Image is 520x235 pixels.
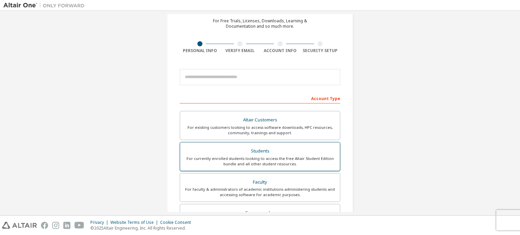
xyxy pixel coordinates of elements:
div: Everyone else [184,208,336,218]
div: For Free Trials, Licenses, Downloads, Learning & Documentation and so much more. [213,18,307,29]
div: For existing customers looking to access software downloads, HPC resources, community, trainings ... [184,125,336,136]
div: Privacy [90,220,110,225]
div: Altair Customers [184,115,336,125]
div: Personal Info [180,48,220,53]
p: © 2025 Altair Engineering, Inc. All Rights Reserved. [90,225,195,231]
img: Altair One [3,2,88,9]
img: youtube.svg [74,222,84,229]
div: For faculty & administrators of academic institutions administering students and accessing softwa... [184,187,336,197]
img: facebook.svg [41,222,48,229]
div: For currently enrolled students looking to access the free Altair Student Edition bundle and all ... [184,156,336,167]
div: Website Terms of Use [110,220,160,225]
div: Students [184,146,336,156]
div: Account Type [180,93,340,103]
img: altair_logo.svg [2,222,37,229]
div: Verify Email [220,48,260,53]
img: linkedin.svg [63,222,70,229]
div: Security Setup [300,48,341,53]
div: Account Info [260,48,300,53]
img: instagram.svg [52,222,59,229]
div: Cookie Consent [160,220,195,225]
div: Create an Altair One Account [205,6,315,14]
div: Faculty [184,178,336,187]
